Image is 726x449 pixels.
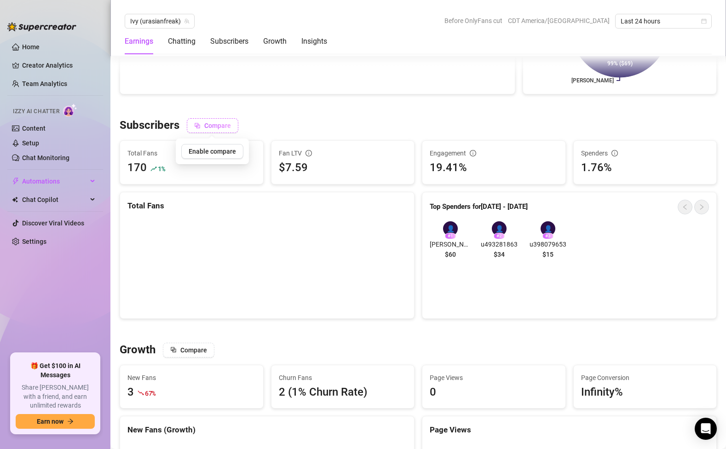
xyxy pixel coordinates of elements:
img: AI Chatter [63,104,77,117]
div: Growth [263,36,287,47]
span: Compare [204,122,231,129]
span: Enable compare [189,148,236,155]
span: thunderbolt [12,178,19,185]
span: calendar [701,18,707,24]
div: Open Intercom Messenger [695,418,717,440]
span: u493281863 [478,239,520,249]
a: Content [22,125,46,132]
span: Before OnlyFans cut [444,14,502,28]
div: Page Views [430,424,709,436]
span: Ivy (urasianfreak) [130,14,189,28]
div: Spenders [581,148,709,158]
div: Chatting [168,36,196,47]
span: $34 [494,249,505,259]
div: 👤 [492,221,507,236]
a: Settings [22,238,46,245]
div: 👤 [541,221,555,236]
a: Setup [22,139,39,147]
text: [PERSON_NAME] [571,77,614,84]
span: block [170,346,177,353]
button: Compare [163,343,214,357]
span: $60 [445,249,456,259]
span: 1 % [158,164,165,173]
span: u398079653 [527,239,569,249]
div: 0 [430,384,436,401]
span: Total Fans [127,148,256,158]
span: $15 [542,249,553,259]
span: Last 24 hours [621,14,706,28]
span: Automations [22,174,87,189]
div: Insights [301,36,327,47]
span: 🎁 Get $100 in AI Messages [16,362,95,380]
span: Page Conversion [581,373,709,383]
span: Izzy AI Chatter [13,107,59,116]
div: Total Fans [127,200,407,212]
span: fall [138,390,144,396]
img: Chat Copilot [12,196,18,203]
span: team [184,18,190,24]
span: Chat Copilot [22,192,87,207]
img: logo-BBDzfeDw.svg [7,22,76,31]
div: 19.41% [430,159,558,177]
span: info-circle [305,150,312,156]
div: 1.76% [581,159,709,177]
span: Page Views [430,373,558,383]
span: Churn Fans [279,373,407,383]
a: Chat Monitoring [22,154,69,161]
span: Share [PERSON_NAME] with a friend, and earn unlimited rewards [16,383,95,410]
div: Infinity% [581,384,623,401]
span: CDT America/[GEOGRAPHIC_DATA] [508,14,610,28]
div: Subscribers [210,36,248,47]
span: Earn now [37,418,63,425]
button: Earn nowarrow-right [16,414,95,429]
a: Home [22,43,40,51]
button: Compare [187,118,238,133]
span: Compare [180,346,207,354]
a: Creator Analytics [22,58,96,73]
div: Engagement [430,148,558,158]
span: [PERSON_NAME] [430,239,471,249]
div: 2 (1% Churn Rate) [279,384,407,401]
div: 170 [127,159,147,177]
div: # 1 [445,233,456,239]
span: 67 % [145,389,156,397]
a: Team Analytics [22,80,67,87]
h3: Subscribers [120,118,179,133]
div: Fan LTV [279,148,407,158]
a: Discover Viral Videos [22,219,84,227]
h3: Growth [120,343,156,357]
div: Earnings [125,36,153,47]
div: New Fans (Growth) [127,424,407,436]
span: New Fans [127,373,256,383]
div: 👤 [443,221,458,236]
div: # 2 [494,233,505,239]
div: # 3 [542,233,553,239]
button: Enable compare [181,144,243,159]
span: arrow-right [67,418,74,425]
span: info-circle [611,150,618,156]
div: $7.59 [279,159,407,177]
div: 3 [127,384,134,401]
span: block [194,122,201,129]
span: rise [150,166,157,172]
span: info-circle [470,150,476,156]
article: Top Spenders for [DATE] - [DATE] [430,201,528,213]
